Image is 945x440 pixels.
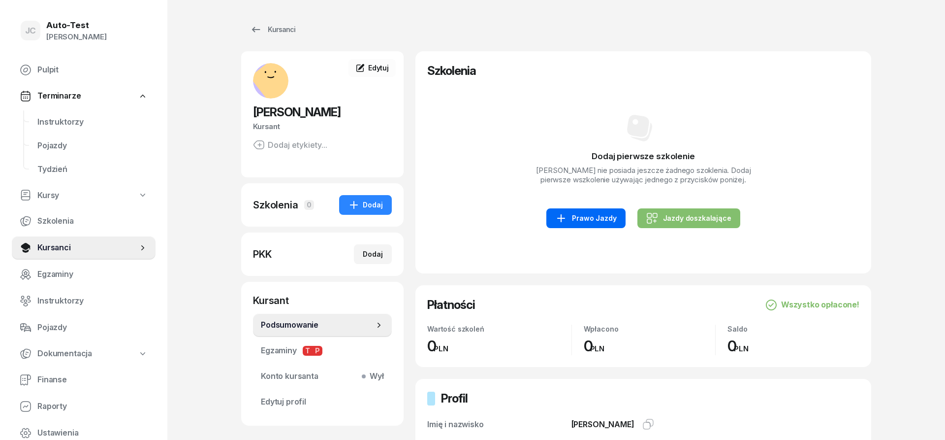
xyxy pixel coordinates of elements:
div: Szkolenia [253,198,298,212]
span: 0 [304,200,314,210]
span: Wył [366,370,384,383]
span: Imię i nazwisko [427,419,484,429]
span: [PERSON_NAME] [253,105,341,119]
span: Finanse [37,373,148,386]
div: Auto-Test [46,21,107,30]
div: Jazdy doszkalające [646,212,731,224]
a: Dokumentacja [12,342,156,365]
span: JC [25,27,36,35]
p: [PERSON_NAME] nie posiada jeszcze żadnego szoklenia. Dodaj pierwsze wszkolenie używając jednego z... [533,166,754,185]
span: P [313,346,322,356]
span: Egzaminy [261,344,384,357]
a: Szkolenia [12,209,156,233]
a: Pojazdy [12,316,156,339]
a: Pulpit [12,58,156,82]
a: Finanse [12,368,156,392]
a: Raporty [12,395,156,418]
div: PKK [253,247,272,261]
span: Szkolenia [37,215,148,228]
a: Kursy [12,184,156,207]
a: Jazdy doszkalające [637,208,740,228]
span: Ustawienia [37,427,148,440]
div: Dodaj [348,199,383,211]
span: Edytuj profil [261,396,384,408]
a: Kursanci [241,20,304,39]
span: [PERSON_NAME] [571,419,634,429]
a: Instruktorzy [12,289,156,313]
div: Wartość szkoleń [427,325,571,333]
h2: Płatności [427,297,475,313]
a: Terminarze [12,85,156,107]
span: Pojazdy [37,139,148,152]
a: Kursanci [12,236,156,260]
div: 0 [584,337,716,355]
span: Kursanci [37,241,138,254]
div: 0 [427,337,571,355]
div: Kursant [253,120,392,133]
span: Egzaminy [37,268,148,281]
h3: Dodaj pierwsze szkolenie [427,150,859,163]
a: Prawo Jazdy [546,208,625,228]
div: [PERSON_NAME] [46,31,107,43]
span: Pulpit [37,64,148,76]
div: Kursanci [250,24,295,35]
small: PLN [434,344,448,353]
span: Podsumowanie [261,319,374,332]
span: Pojazdy [37,321,148,334]
div: Saldo [727,325,859,333]
div: Dodaj [363,248,383,260]
a: Egzaminy [12,263,156,286]
span: Konto kursanta [261,370,384,383]
span: Terminarze [37,90,81,102]
span: Edytuj [368,64,389,72]
span: Kursy [37,189,59,202]
span: Instruktorzy [37,295,148,307]
button: Dodaj etykiety... [253,139,327,151]
span: Instruktorzy [37,116,148,129]
span: Raporty [37,400,148,413]
div: Kursant [253,294,392,307]
a: Konto kursantaWył [253,365,392,388]
button: Dodaj [354,244,392,264]
small: PLN [590,344,605,353]
a: Instruktorzy [30,110,156,134]
span: Dokumentacja [37,347,92,360]
a: Podsumowanie [253,313,392,337]
a: Tydzień [30,158,156,181]
span: T [303,346,313,356]
h2: Szkolenia [427,63,859,79]
a: EgzaminyTP [253,339,392,363]
div: Prawo Jazdy [555,212,616,224]
div: Wszystko opłacone! [765,299,859,311]
h2: Profil [441,391,468,406]
span: Tydzień [37,163,148,176]
a: Edytuj [348,59,396,77]
a: Pojazdy [30,134,156,158]
a: Edytuj profil [253,390,392,414]
div: 0 [727,337,859,355]
div: Wpłacono [584,325,716,333]
small: PLN [734,344,749,353]
button: Dodaj [339,195,392,215]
